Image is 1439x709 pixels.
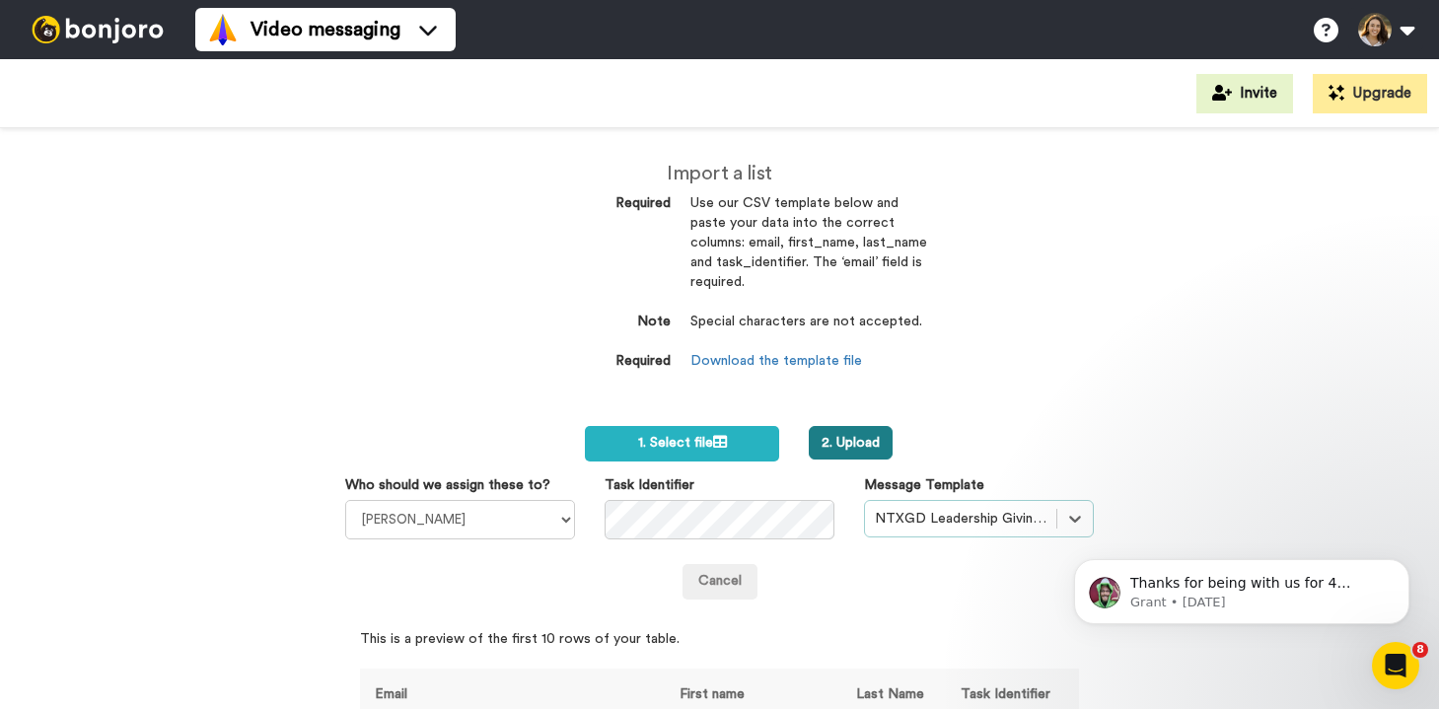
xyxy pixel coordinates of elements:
span: 8 [1412,642,1428,658]
button: Upgrade [1313,74,1427,113]
iframe: Intercom live chat [1372,642,1419,689]
iframe: Intercom notifications message [1044,518,1439,656]
dt: Required [513,352,671,372]
dt: Required [513,194,671,214]
label: Task Identifier [605,475,694,495]
label: Who should we assign these to? [345,475,550,495]
a: Download the template file [690,354,862,368]
button: Invite [1196,74,1293,113]
img: vm-color.svg [207,14,239,45]
dt: Note [513,313,671,332]
a: Cancel [683,564,757,600]
dd: Special characters are not accepted. [690,313,927,352]
span: This is a preview of the first 10 rows of your table. [360,600,680,649]
img: bj-logo-header-white.svg [24,16,172,43]
h2: Import a list [513,163,927,184]
span: Video messaging [251,16,400,43]
button: 2. Upload [809,426,893,460]
label: Message Template [864,475,984,495]
span: 1. Select file [638,436,727,450]
dd: Use our CSV template below and paste your data into the correct columns: email, first_name, last_... [690,194,927,313]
